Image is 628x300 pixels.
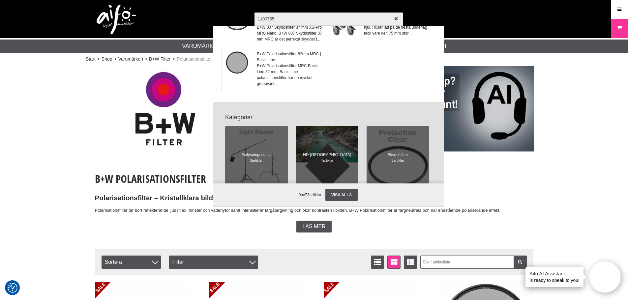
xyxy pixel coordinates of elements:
[242,158,271,163] span: 3
[254,7,403,30] input: Sök produkter ...
[222,9,328,46] a: B+W 007 Skyddsfilter 37 mm XS-Pro MRC Nano. B+W 007 Skyddsfilter 37 mm MRC är det perfekta skydde...
[364,18,431,36] span: Manfrotto Hjulsats 75 mm, 3 stycken hjul. Rullar lätt på de flesta underlag tack vare den 75 mm s...
[388,158,408,163] span: 3
[242,152,271,158] span: Belysningsstativ
[8,283,17,293] img: Revisit consent button
[323,158,333,162] span: artiklar
[305,193,309,197] span: 73
[252,158,263,162] span: artiklar
[225,51,249,74] img: bwf-polarizer-basic_line-006.jpg
[309,193,321,197] span: artiklar
[329,9,435,46] a: Manfrotto Hjulsats 75 mm, 3 stycken hjul. Rullar lätt på de flesta underlag tack vare den 75 mm s...
[257,51,324,63] span: B+W Polarisationsfilter 82mm MRC | Basic Line
[257,24,324,42] span: B+W 007 Skyddsfilter 37 mm XS-Pro MRC Nano. B+W 007 Skyddsfilter 37 mm MRC är det perfekta skydde...
[8,282,17,294] button: Samtyckesinställningar
[388,152,408,158] span: Skyddsfilter
[301,193,305,197] span: av
[257,63,324,87] span: B+W Polarisationsfilter MRC Basic Line 82 mm. Basic Line polarisationsfilter har en mycket greppv...
[97,5,136,35] img: logo.png
[394,158,404,162] span: artiklar
[303,152,351,158] span: ND-[GEOGRAPHIC_DATA]
[325,189,358,201] a: Visa alla
[221,113,435,122] strong: Kategorier
[182,42,221,50] a: Varumärken
[299,193,301,197] span: 9
[303,158,351,163] span: 4
[222,47,328,91] a: B+W Polarisationsfilter 82mm MRC | Basic LineB+W Polarisationsfilter MRC Basic Line 82 mm. Basic ...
